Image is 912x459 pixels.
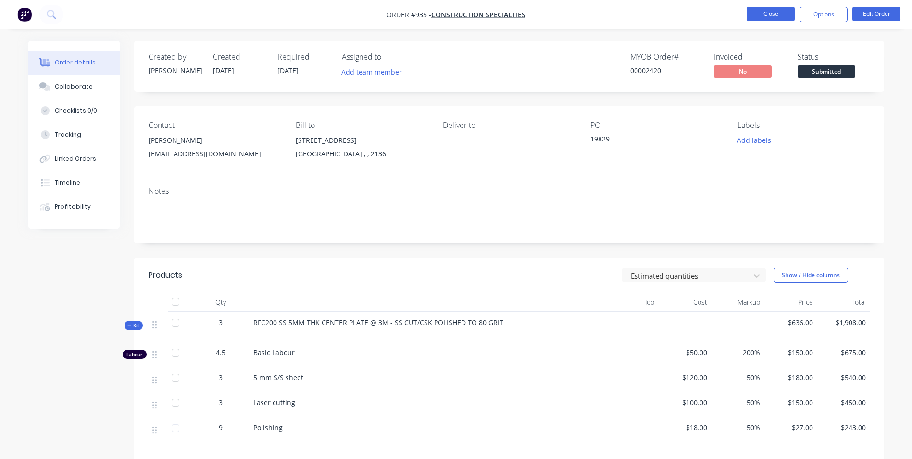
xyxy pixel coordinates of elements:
div: Assigned to [342,52,438,62]
button: Add labels [732,134,776,147]
button: Options [800,7,848,22]
span: Polishing [253,423,283,432]
div: [STREET_ADDRESS] [296,134,427,147]
div: Profitability [55,203,91,211]
a: Construction Specialties [431,10,525,19]
span: $50.00 [662,347,707,357]
button: Order details [28,51,120,75]
span: $150.00 [768,347,813,357]
button: Linked Orders [28,147,120,171]
span: $180.00 [768,372,813,382]
button: Submitted [798,65,855,80]
span: $450.00 [821,397,866,408]
div: Job [586,293,658,312]
button: Checklists 0/0 [28,99,120,123]
span: 50% [715,422,760,433]
button: Edit Order [852,7,900,21]
span: [DATE] [213,66,234,75]
div: PO [590,121,722,130]
span: 5 mm S/S sheet [253,373,303,382]
div: Cost [658,293,711,312]
div: Markup [711,293,764,312]
div: [EMAIL_ADDRESS][DOMAIN_NAME] [149,147,280,161]
button: Tracking [28,123,120,147]
span: $243.00 [821,422,866,433]
span: 3 [219,397,223,408]
button: Show / Hide columns [774,268,848,283]
div: [PERSON_NAME] [149,134,280,147]
span: No [714,65,772,77]
span: $27.00 [768,422,813,433]
div: Checklists 0/0 [55,106,97,115]
button: Close [747,7,795,21]
div: Qty [192,293,250,312]
span: 200% [715,347,760,357]
div: Order details [55,58,96,67]
span: 9 [219,422,223,433]
div: Products [149,269,182,281]
span: 3 [219,318,223,328]
span: 50% [715,397,760,408]
div: Notes [149,187,870,196]
button: Timeline [28,171,120,195]
div: Total [817,293,870,312]
div: Required [277,52,330,62]
img: Factory [17,7,32,22]
span: $120.00 [662,372,707,382]
span: Order #935 - [387,10,431,19]
span: 3 [219,372,223,382]
div: Bill to [296,121,427,130]
span: $100.00 [662,397,707,408]
div: Collaborate [55,82,93,91]
div: [PERSON_NAME] [149,65,201,76]
span: $540.00 [821,372,866,382]
div: Timeline [55,178,80,187]
span: Submitted [798,65,855,77]
span: 4.5 [216,347,225,357]
button: Collaborate [28,75,120,99]
button: Add team member [336,65,407,78]
span: $150.00 [768,397,813,408]
div: Price [764,293,817,312]
div: MYOB Order # [630,52,702,62]
div: Labour [123,350,147,359]
span: [DATE] [277,66,299,75]
div: [PERSON_NAME][EMAIL_ADDRESS][DOMAIN_NAME] [149,134,280,165]
span: 50% [715,372,760,382]
div: Created by [149,52,201,62]
div: Invoiced [714,52,786,62]
button: Add team member [342,65,407,78]
div: Tracking [55,130,81,139]
span: $18.00 [662,422,707,433]
span: Basic Labour [253,348,295,357]
span: $675.00 [821,347,866,357]
span: RFC200 SS 5MM THK CENTER PLATE @ 3M - SS CUT/CSK POLISHED TO 80 GRIT [253,318,503,327]
div: Contact [149,121,280,130]
button: Kit [125,321,143,330]
span: $636.00 [768,318,813,328]
span: Kit [127,322,140,329]
div: [GEOGRAPHIC_DATA] , , 2136 [296,147,427,161]
span: $1,908.00 [821,318,866,328]
div: Labels [737,121,869,130]
div: Status [798,52,870,62]
div: Linked Orders [55,154,96,163]
div: 19829 [590,134,711,147]
div: Created [213,52,266,62]
div: Deliver to [443,121,575,130]
button: Profitability [28,195,120,219]
div: 00002420 [630,65,702,76]
div: [STREET_ADDRESS][GEOGRAPHIC_DATA] , , 2136 [296,134,427,165]
span: Laser cutting [253,398,295,407]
